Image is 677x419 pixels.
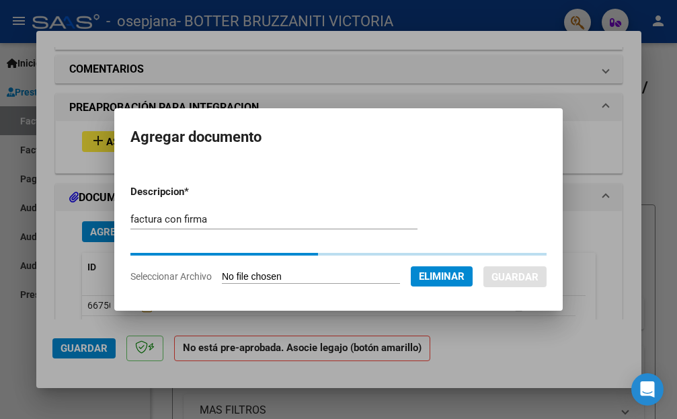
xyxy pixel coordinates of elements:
h2: Agregar documento [130,124,547,150]
span: Seleccionar Archivo [130,271,212,282]
button: Eliminar [411,266,473,287]
span: Eliminar [419,270,465,282]
div: Open Intercom Messenger [631,373,664,406]
p: Descripcion [130,184,255,200]
button: Guardar [483,266,547,287]
span: Guardar [491,271,539,283]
